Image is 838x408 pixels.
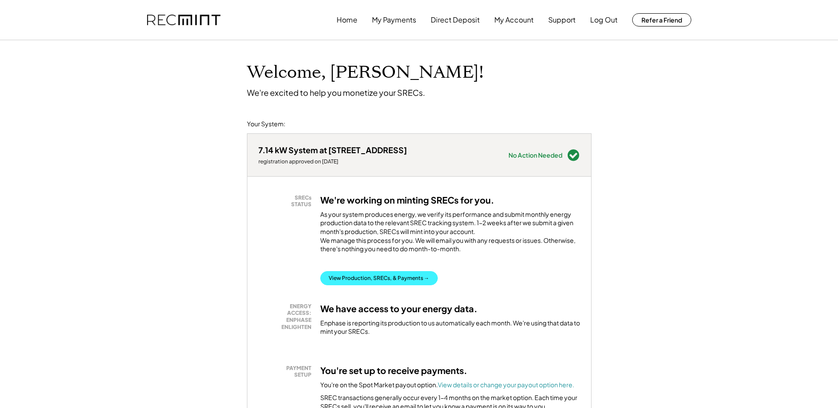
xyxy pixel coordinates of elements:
button: Log Out [590,11,618,29]
button: My Payments [372,11,416,29]
div: SRECs STATUS [263,194,311,208]
div: 7.14 kW System at [STREET_ADDRESS] [258,145,407,155]
h3: We have access to your energy data. [320,303,478,314]
div: Your System: [247,120,285,128]
a: View details or change your payout option here. [438,381,574,389]
div: No Action Needed [508,152,562,158]
button: Direct Deposit [431,11,480,29]
button: View Production, SRECs, & Payments → [320,271,438,285]
img: recmint-logotype%403x.png [147,15,220,26]
div: PAYMENT SETUP [263,365,311,378]
div: We're excited to help you monetize your SRECs. [247,87,425,98]
button: Refer a Friend [632,13,691,26]
h3: You're set up to receive payments. [320,365,467,376]
button: Home [337,11,357,29]
div: You're on the Spot Market payout option. [320,381,574,389]
h3: We're working on minting SRECs for you. [320,194,494,206]
h1: Welcome, [PERSON_NAME]! [247,62,484,83]
div: registration approved on [DATE] [258,158,407,165]
div: As your system produces energy, we verify its performance and submit monthly energy production da... [320,210,580,258]
div: Enphase is reporting its production to us automatically each month. We're using that data to mint... [320,319,580,336]
button: Support [548,11,576,29]
div: ENERGY ACCESS: ENPHASE ENLIGHTEN [263,303,311,330]
button: My Account [494,11,534,29]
